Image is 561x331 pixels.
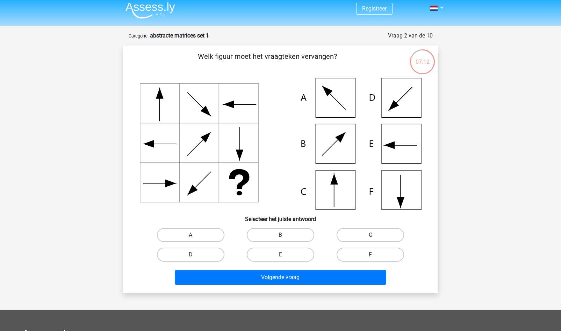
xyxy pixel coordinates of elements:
[409,49,436,66] div: 07:12
[388,32,433,40] div: Vraag 2 van de 10
[337,248,404,262] label: F
[134,210,427,222] h6: Selecteer het juiste antwoord
[125,2,175,19] img: Assessly
[337,228,404,242] label: C
[129,33,149,39] small: Categorie:
[247,228,314,242] label: B
[157,228,224,242] label: A
[362,5,387,12] a: Registreer
[175,270,386,285] button: Volgende vraag
[157,248,224,262] label: D
[150,32,209,39] strong: abstracte matrices set 1
[247,248,314,262] label: E
[134,51,401,72] p: Welk figuur moet het vraagteken vervangen?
